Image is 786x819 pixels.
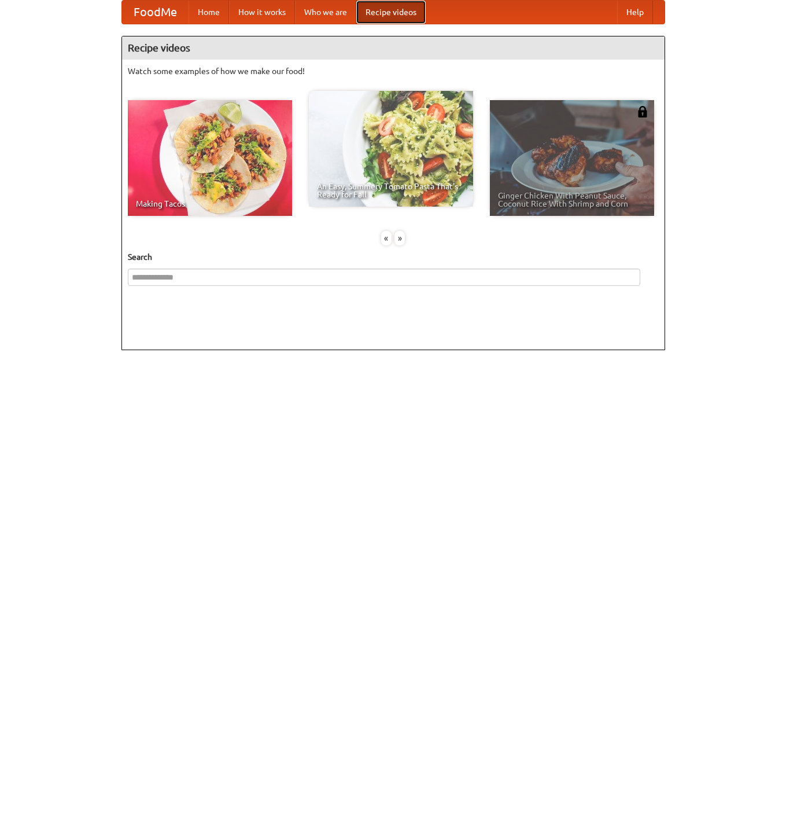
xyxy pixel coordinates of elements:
h5: Search [128,251,659,263]
a: Who we are [295,1,356,24]
div: » [394,231,405,245]
a: FoodMe [122,1,189,24]
p: Watch some examples of how we make our food! [128,65,659,77]
a: Help [617,1,653,24]
span: Making Tacos [136,200,284,208]
a: Recipe videos [356,1,426,24]
span: An Easy, Summery Tomato Pasta That's Ready for Fall [317,182,465,199]
a: Home [189,1,229,24]
img: 483408.png [637,106,648,117]
a: How it works [229,1,295,24]
div: « [381,231,392,245]
h4: Recipe videos [122,36,665,60]
a: Making Tacos [128,100,292,216]
a: An Easy, Summery Tomato Pasta That's Ready for Fall [309,91,473,207]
